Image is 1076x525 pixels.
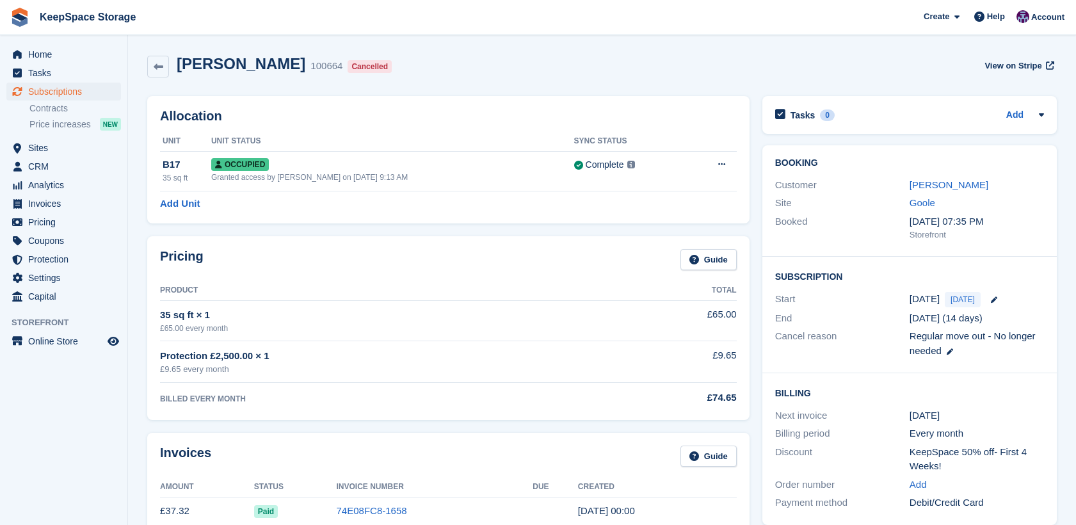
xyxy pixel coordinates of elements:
[12,316,127,329] span: Storefront
[775,478,910,492] div: Order number
[6,250,121,268] a: menu
[211,131,574,152] th: Unit Status
[775,158,1044,168] h2: Booking
[1031,11,1064,24] span: Account
[578,477,737,497] th: Created
[29,118,91,131] span: Price increases
[627,161,635,168] img: icon-info-grey-7440780725fd019a000dd9b08b2336e03edf1995a4989e88bcd33f0948082b44.svg
[910,312,983,323] span: [DATE] (14 days)
[820,109,835,121] div: 0
[6,176,121,194] a: menu
[979,55,1057,76] a: View on Stripe
[6,332,121,350] a: menu
[1016,10,1029,23] img: Charlotte Jobling
[910,214,1044,229] div: [DATE] 07:35 PM
[28,83,105,101] span: Subscriptions
[910,478,927,492] a: Add
[910,445,1044,474] div: KeepSpace 50% off- First 4 Weeks!
[177,55,305,72] h2: [PERSON_NAME]
[574,131,687,152] th: Sync Status
[160,308,614,323] div: 35 sq ft × 1
[160,477,254,497] th: Amount
[35,6,141,28] a: KeepSpace Storage
[28,64,105,82] span: Tasks
[28,157,105,175] span: CRM
[28,332,105,350] span: Online Store
[6,287,121,305] a: menu
[910,197,935,208] a: Goole
[163,157,211,172] div: B17
[578,505,635,516] time: 2025-08-10 23:00:48 UTC
[984,60,1041,72] span: View on Stripe
[910,408,1044,423] div: [DATE]
[775,196,910,211] div: Site
[160,249,204,270] h2: Pricing
[28,287,105,305] span: Capital
[987,10,1005,23] span: Help
[614,280,737,301] th: Total
[775,408,910,423] div: Next invoice
[6,195,121,213] a: menu
[160,197,200,211] a: Add Unit
[6,45,121,63] a: menu
[775,178,910,193] div: Customer
[614,341,737,383] td: £9.65
[310,59,342,74] div: 100664
[775,329,910,358] div: Cancel reason
[10,8,29,27] img: stora-icon-8386f47178a22dfd0bd8f6a31ec36ba5ce8667c1dd55bd0f319d3a0aa187defe.svg
[106,334,121,349] a: Preview store
[775,214,910,241] div: Booked
[680,446,737,467] a: Guide
[1006,108,1024,123] a: Add
[910,292,940,307] time: 2025-08-10 23:00:00 UTC
[6,269,121,287] a: menu
[29,117,121,131] a: Price increases NEW
[775,292,910,307] div: Start
[160,280,614,301] th: Product
[945,292,981,307] span: [DATE]
[160,109,737,124] h2: Allocation
[791,109,815,121] h2: Tasks
[348,60,392,73] div: Cancelled
[337,505,407,516] a: 74E08FC8-1658
[910,229,1044,241] div: Storefront
[100,118,121,131] div: NEW
[775,270,1044,282] h2: Subscription
[28,213,105,231] span: Pricing
[910,496,1044,510] div: Debit/Credit Card
[211,158,269,171] span: Occupied
[910,426,1044,441] div: Every month
[28,269,105,287] span: Settings
[924,10,949,23] span: Create
[28,232,105,250] span: Coupons
[6,64,121,82] a: menu
[160,393,614,405] div: BILLED EVERY MONTH
[28,195,105,213] span: Invoices
[28,176,105,194] span: Analytics
[775,311,910,326] div: End
[910,179,988,190] a: [PERSON_NAME]
[6,232,121,250] a: menu
[29,102,121,115] a: Contracts
[211,172,574,183] div: Granted access by [PERSON_NAME] on [DATE] 9:13 AM
[6,139,121,157] a: menu
[680,249,737,270] a: Guide
[160,349,614,364] div: Protection £2,500.00 × 1
[614,300,737,341] td: £65.00
[775,426,910,441] div: Billing period
[6,157,121,175] a: menu
[160,363,614,376] div: £9.65 every month
[533,477,578,497] th: Due
[254,477,337,497] th: Status
[160,131,211,152] th: Unit
[6,83,121,101] a: menu
[337,477,533,497] th: Invoice Number
[6,213,121,231] a: menu
[28,250,105,268] span: Protection
[910,330,1036,356] span: Regular move out - No longer needed
[163,172,211,184] div: 35 sq ft
[586,158,624,172] div: Complete
[614,391,737,405] div: £74.65
[28,139,105,157] span: Sites
[160,446,211,467] h2: Invoices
